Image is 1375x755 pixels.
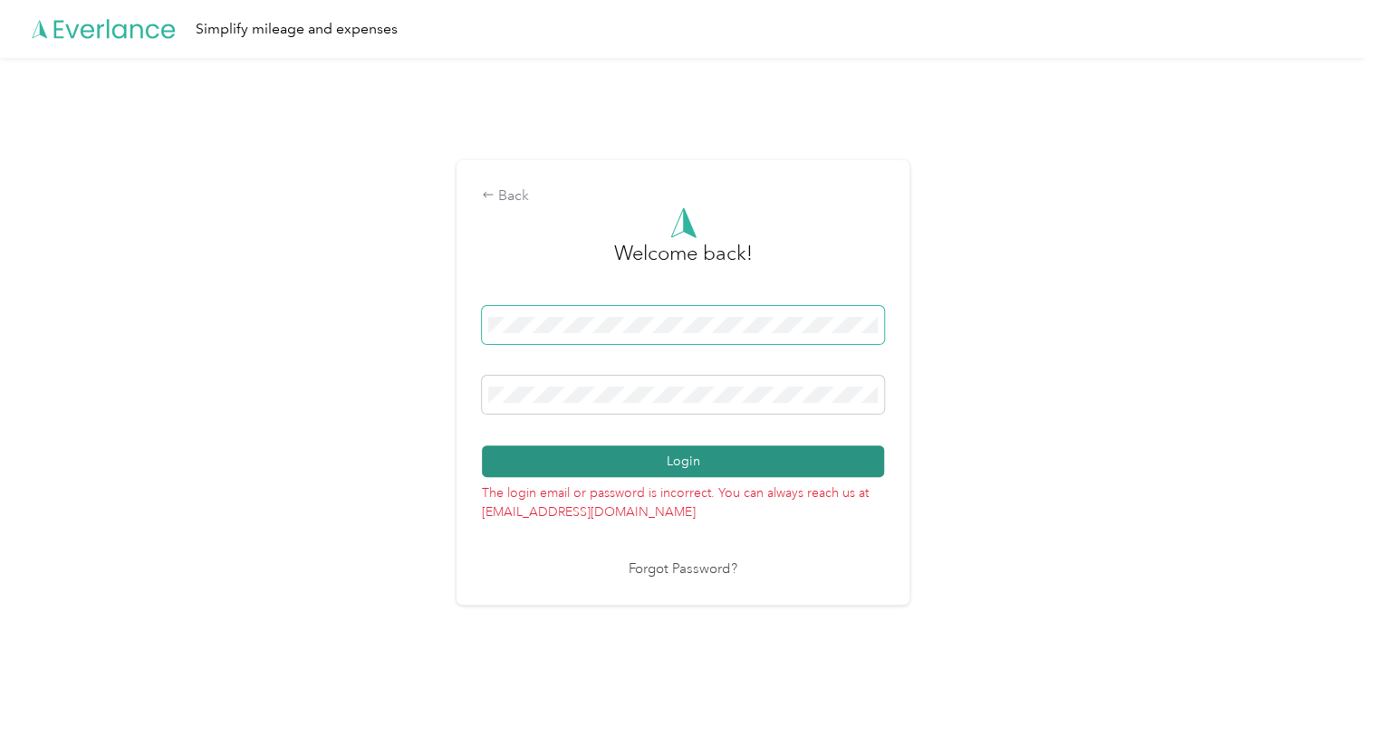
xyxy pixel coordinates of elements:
div: Simplify mileage and expenses [196,18,398,41]
iframe: Everlance-gr Chat Button Frame [1274,654,1375,755]
p: The login email or password is incorrect. You can always reach us at [EMAIL_ADDRESS][DOMAIN_NAME] [482,477,884,521]
a: Forgot Password? [629,559,737,580]
h3: greeting [614,238,753,287]
div: Back [482,186,884,207]
button: Login [482,445,884,477]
